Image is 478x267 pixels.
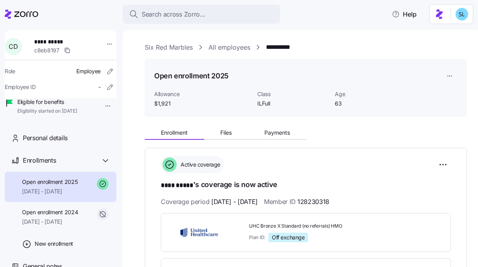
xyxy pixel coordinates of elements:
span: Class [257,90,329,98]
span: Member ID [264,197,329,207]
span: Help [392,9,417,19]
span: Employee [76,67,101,75]
span: Search across Zorro... [142,9,205,19]
span: Personal details [23,133,68,143]
span: Enrollments [23,156,56,165]
span: [DATE] - [DATE] [22,187,78,195]
span: [DATE] - [DATE] [211,197,258,207]
span: [DATE] - [DATE] [22,218,78,226]
span: Age [335,90,406,98]
button: Search across Zorro... [123,5,280,24]
button: Help [386,6,423,22]
span: 63 [335,100,406,108]
span: New enrollment [35,240,73,248]
span: Eligibility started on [DATE] [17,108,77,115]
span: - [98,83,101,91]
span: Off exchange [272,234,305,241]
span: Open enrollment 2024 [22,208,78,216]
img: UnitedHealthcare [171,223,227,241]
span: $1,921 [154,100,251,108]
span: Coverage period [161,197,258,207]
span: UHC Bronze X Standard (no referrals) HMO [249,223,372,230]
h1: Open enrollment 2025 [154,71,229,81]
img: 7c620d928e46699fcfb78cede4daf1d1 [456,8,468,20]
span: Employee ID [5,83,36,91]
span: Files [220,130,232,135]
span: Payments [264,130,290,135]
span: ILFull [257,100,329,108]
span: Eligible for benefits [17,98,77,106]
span: Role [5,67,15,75]
span: Enrollment [161,130,188,135]
span: c8eb8197 [34,46,59,54]
span: C D [9,43,18,50]
a: All employees [209,43,250,52]
h1: 's coverage is now active [161,180,451,191]
span: Allowance [154,90,251,98]
span: Plan ID: [249,234,265,241]
span: 128230318 [297,197,329,207]
span: Open enrollment 2025 [22,178,78,186]
a: Six Red Marbles [145,43,193,52]
span: Active coverage [178,161,220,169]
